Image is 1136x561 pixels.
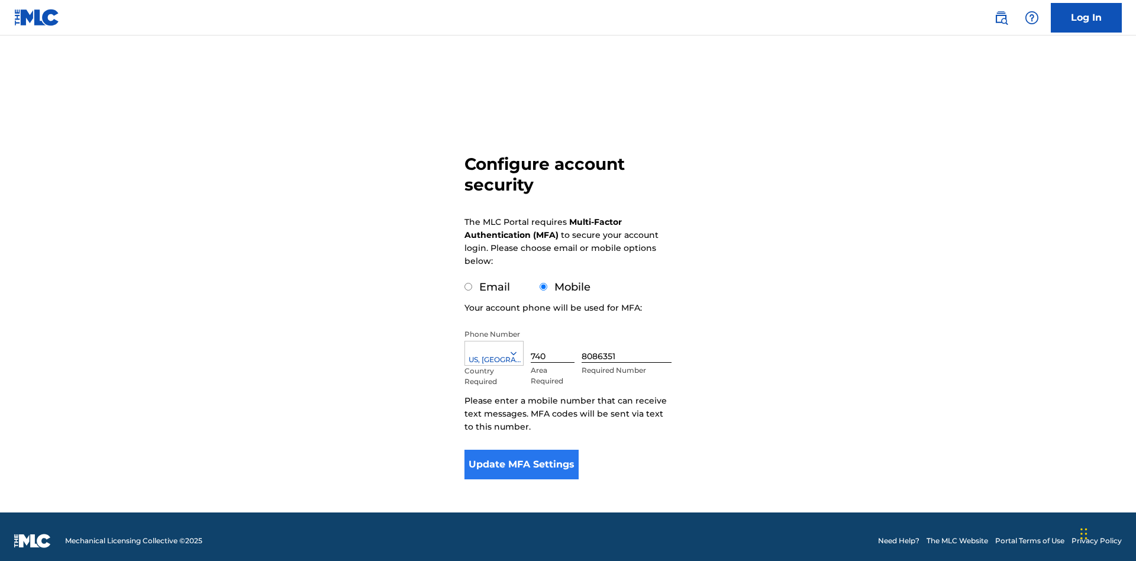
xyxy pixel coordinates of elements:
[1051,3,1122,33] a: Log In
[1080,516,1087,552] div: Drag
[14,9,60,26] img: MLC Logo
[465,354,523,365] div: US, [GEOGRAPHIC_DATA] +1
[927,536,988,546] a: The MLC Website
[1077,504,1136,561] iframe: Chat Widget
[531,365,575,386] p: Area Required
[14,534,51,548] img: logo
[464,215,659,267] p: The MLC Portal requires to secure your account login. Please choose email or mobile options below:
[1020,6,1044,30] div: Help
[464,394,672,433] p: Please enter a mobile number that can receive text messages. MFA codes will be sent via text to t...
[554,280,590,294] label: Mobile
[582,365,672,376] p: Required Number
[464,154,672,195] h3: Configure account security
[464,450,579,479] button: Update MFA Settings
[464,366,504,387] p: Country Required
[1072,536,1122,546] a: Privacy Policy
[1025,11,1039,25] img: help
[65,536,202,546] span: Mechanical Licensing Collective © 2025
[479,280,510,294] label: Email
[994,11,1008,25] img: search
[989,6,1013,30] a: Public Search
[995,536,1064,546] a: Portal Terms of Use
[878,536,919,546] a: Need Help?
[464,301,642,314] p: Your account phone will be used for MFA:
